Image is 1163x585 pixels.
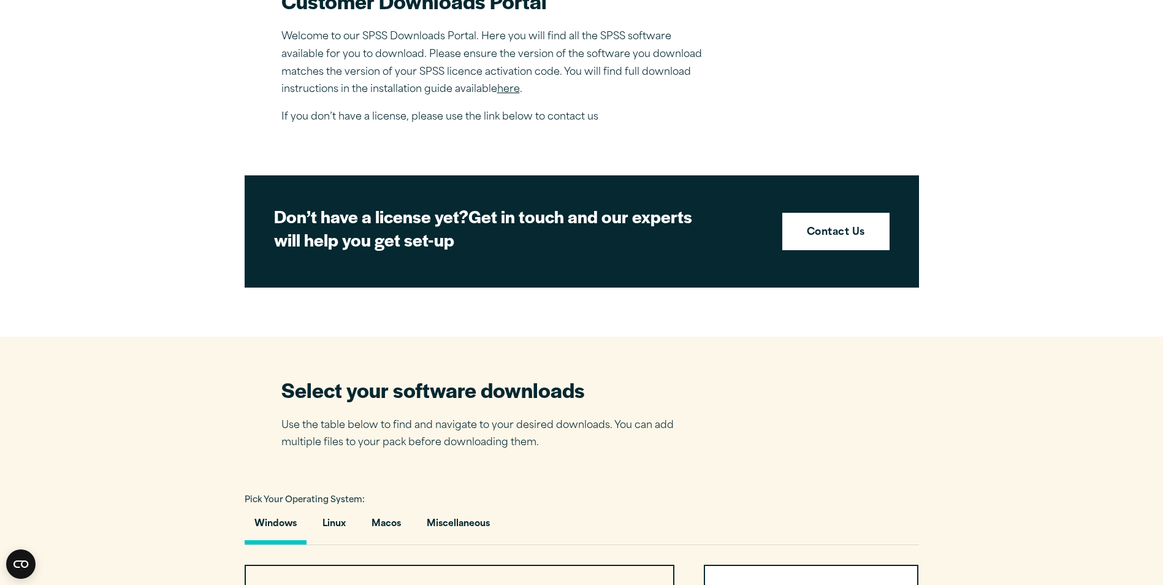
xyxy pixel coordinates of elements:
[245,510,307,545] button: Windows
[281,28,711,99] p: Welcome to our SPSS Downloads Portal. Here you will find all the SPSS software available for you ...
[782,213,890,251] a: Contact Us
[362,510,411,545] button: Macos
[274,204,468,228] strong: Don’t have a license yet?
[281,109,711,126] p: If you don’t have a license, please use the link below to contact us
[281,417,692,453] p: Use the table below to find and navigate to your desired downloads. You can add multiple files to...
[281,376,692,403] h2: Select your software downloads
[313,510,356,545] button: Linux
[6,549,36,579] button: Open CMP widget
[417,510,500,545] button: Miscellaneous
[807,225,865,241] strong: Contact Us
[274,205,703,251] h2: Get in touch and our experts will help you get set-up
[497,85,520,94] a: here
[245,496,365,504] span: Pick Your Operating System:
